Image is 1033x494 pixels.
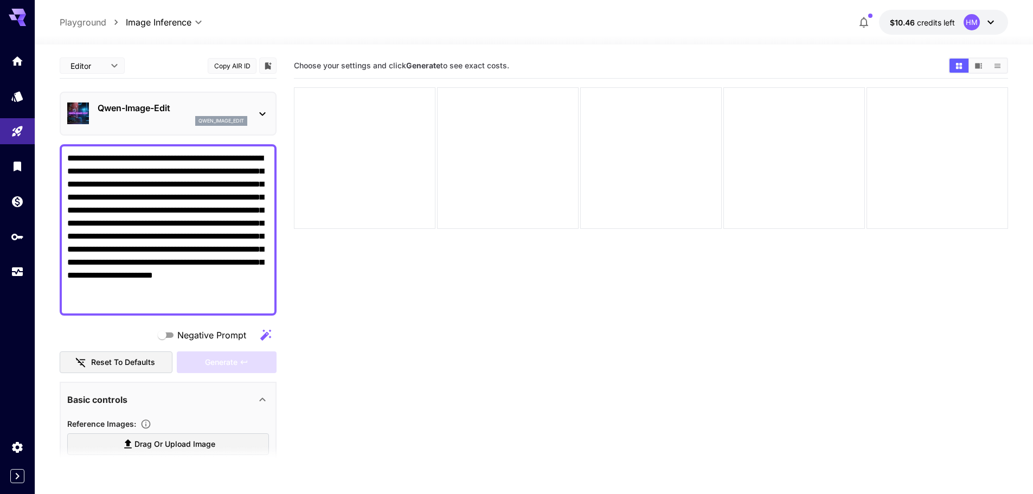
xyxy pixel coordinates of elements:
span: credits left [917,18,955,27]
p: Qwen-Image-Edit [98,101,247,114]
div: HM [964,14,980,30]
span: $10.46 [890,18,917,27]
span: Reference Images : [67,419,136,428]
span: Image Inference [126,16,191,29]
div: Models [11,89,24,103]
div: Settings [11,440,24,454]
span: Choose your settings and click to see exact costs. [294,61,509,70]
p: qwen_image_edit [198,117,244,125]
label: Drag or upload image [67,433,269,455]
b: Generate [406,61,440,70]
div: Home [11,54,24,68]
button: Show media in list view [988,59,1007,73]
div: Basic controls [67,387,269,413]
div: API Keys [11,230,24,243]
button: Reset to defaults [60,351,172,374]
div: Wallet [11,195,24,208]
span: Editor [70,60,104,72]
span: Negative Prompt [177,329,246,342]
button: Upload a reference image to guide the result. This is needed for Image-to-Image or Inpainting. Su... [136,419,156,429]
button: Show media in grid view [949,59,968,73]
div: Qwen-Image-Editqwen_image_edit [67,97,269,130]
div: Usage [11,265,24,279]
div: $10.4621 [890,17,955,28]
button: $10.4621HM [879,10,1008,35]
button: Add to library [263,59,273,72]
div: Show media in grid viewShow media in video viewShow media in list view [948,57,1008,74]
a: Playground [60,16,106,29]
button: Copy AIR ID [208,58,256,74]
button: Expand sidebar [10,469,24,483]
nav: breadcrumb [60,16,126,29]
div: Please upload a reference image [177,351,277,374]
p: Basic controls [67,393,127,406]
span: Drag or upload image [134,438,215,451]
div: Library [11,159,24,173]
div: Playground [11,125,24,138]
button: Show media in video view [969,59,988,73]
